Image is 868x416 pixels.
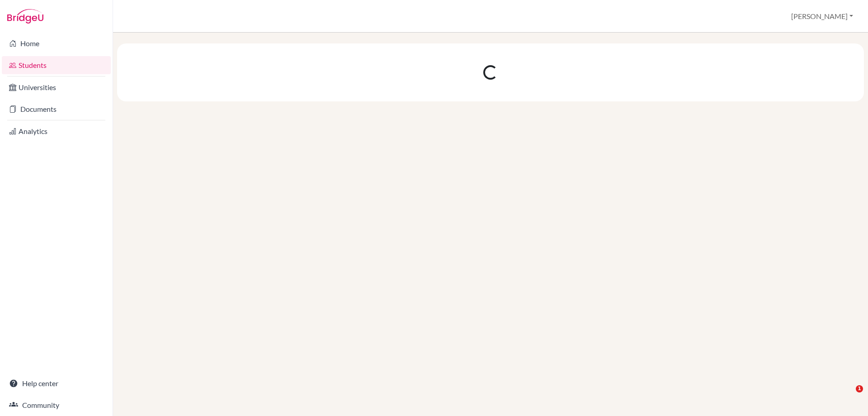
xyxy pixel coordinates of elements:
[787,8,857,25] button: [PERSON_NAME]
[2,100,111,118] a: Documents
[7,9,43,24] img: Bridge-U
[2,122,111,140] a: Analytics
[2,78,111,96] a: Universities
[2,374,111,392] a: Help center
[837,385,859,407] iframe: Intercom live chat
[2,56,111,74] a: Students
[2,396,111,414] a: Community
[2,34,111,53] a: Home
[856,385,863,392] span: 1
